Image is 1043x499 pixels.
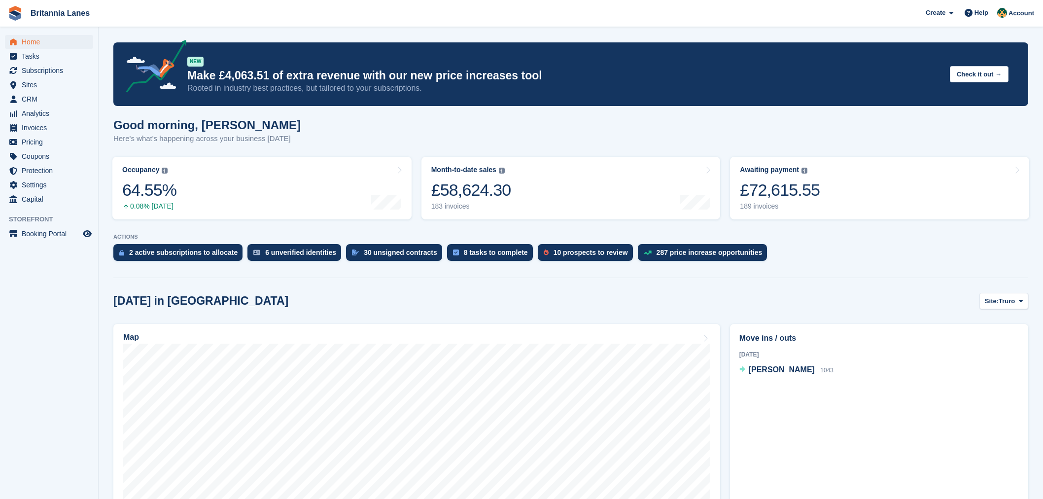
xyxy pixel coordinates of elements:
span: Create [926,8,945,18]
div: £58,624.30 [431,180,511,200]
div: [DATE] [739,350,1019,359]
a: menu [5,178,93,192]
span: Coupons [22,149,81,163]
p: Here's what's happening across your business [DATE] [113,133,301,144]
a: 287 price increase opportunities [638,244,772,266]
div: 183 invoices [431,202,511,211]
span: CRM [22,92,81,106]
a: Awaiting payment £72,615.55 189 invoices [730,157,1029,219]
span: Invoices [22,121,81,135]
h2: Map [123,333,139,342]
h2: [DATE] in [GEOGRAPHIC_DATA] [113,294,288,308]
img: Nathan Kellow [997,8,1007,18]
a: menu [5,227,93,241]
div: Month-to-date sales [431,166,496,174]
span: Account [1008,8,1034,18]
span: Settings [22,178,81,192]
span: Analytics [22,107,81,120]
a: menu [5,149,93,163]
span: Home [22,35,81,49]
button: Site: Truro [979,293,1028,309]
a: menu [5,164,93,178]
img: icon-info-grey-7440780725fd019a000dd9b08b2336e03edf1995a4989e88bcd33f0948082b44.svg [499,168,505,174]
div: 30 unsigned contracts [364,249,437,256]
a: menu [5,121,93,135]
h1: Good morning, [PERSON_NAME] [113,118,301,132]
div: Occupancy [122,166,159,174]
div: £72,615.55 [740,180,820,200]
img: active_subscription_to_allocate_icon-d502201f5373d7db506a760aba3b589e785aa758c864c3986d89f69b8ff3... [119,249,124,256]
div: 10 prospects to review [554,249,628,256]
div: 6 unverified identities [265,249,336,256]
p: ACTIONS [113,234,1028,240]
a: menu [5,49,93,63]
a: 30 unsigned contracts [346,244,447,266]
span: Sites [22,78,81,92]
div: Awaiting payment [740,166,799,174]
span: Site: [985,296,999,306]
div: 287 price increase opportunities [657,249,763,256]
a: menu [5,64,93,77]
span: Capital [22,192,81,206]
div: 64.55% [122,180,176,200]
img: price_increase_opportunities-93ffe204e8149a01c8c9dc8f82e8f89637d9d84a8eef4429ea346261dce0b2c0.svg [644,250,652,255]
span: Help [974,8,988,18]
div: 189 invoices [740,202,820,211]
img: icon-info-grey-7440780725fd019a000dd9b08b2336e03edf1995a4989e88bcd33f0948082b44.svg [162,168,168,174]
span: Subscriptions [22,64,81,77]
a: menu [5,78,93,92]
a: menu [5,92,93,106]
a: Britannia Lanes [27,5,94,21]
span: Protection [22,164,81,178]
span: Truro [999,296,1015,306]
span: [PERSON_NAME] [749,365,815,374]
img: contract_signature_icon-13c848040528278c33f63329250d36e43548de30e8caae1d1a13099fd9432cc5.svg [352,249,359,255]
p: Make £4,063.51 of extra revenue with our new price increases tool [187,69,942,83]
a: 2 active subscriptions to allocate [113,244,247,266]
p: Rooted in industry best practices, but tailored to your subscriptions. [187,83,942,94]
img: prospect-51fa495bee0391a8d652442698ab0144808aea92771e9ea1ae160a38d050c398.svg [544,249,549,255]
img: task-75834270c22a3079a89374b754ae025e5fb1db73e45f91037f5363f120a921f8.svg [453,249,459,255]
span: Pricing [22,135,81,149]
a: menu [5,35,93,49]
span: Storefront [9,214,98,224]
img: price-adjustments-announcement-icon-8257ccfd72463d97f412b2fc003d46551f7dbcb40ab6d574587a9cd5c0d94... [118,40,187,96]
img: icon-info-grey-7440780725fd019a000dd9b08b2336e03edf1995a4989e88bcd33f0948082b44.svg [801,168,807,174]
a: 10 prospects to review [538,244,638,266]
img: stora-icon-8386f47178a22dfd0bd8f6a31ec36ba5ce8667c1dd55bd0f319d3a0aa187defe.svg [8,6,23,21]
a: [PERSON_NAME] 1043 [739,364,834,377]
a: menu [5,135,93,149]
a: Occupancy 64.55% 0.08% [DATE] [112,157,412,219]
a: Preview store [81,228,93,240]
div: 2 active subscriptions to allocate [129,249,238,256]
div: 0.08% [DATE] [122,202,176,211]
a: menu [5,192,93,206]
a: menu [5,107,93,120]
div: NEW [187,57,204,67]
a: 8 tasks to complete [447,244,538,266]
span: Tasks [22,49,81,63]
button: Check it out → [950,66,1008,82]
span: Booking Portal [22,227,81,241]
a: Month-to-date sales £58,624.30 183 invoices [421,157,721,219]
a: 6 unverified identities [247,244,346,266]
span: 1043 [820,367,834,374]
h2: Move ins / outs [739,332,1019,344]
img: verify_identity-adf6edd0f0f0b5bbfe63781bf79b02c33cf7c696d77639b501bdc392416b5a36.svg [253,249,260,255]
div: 8 tasks to complete [464,249,528,256]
